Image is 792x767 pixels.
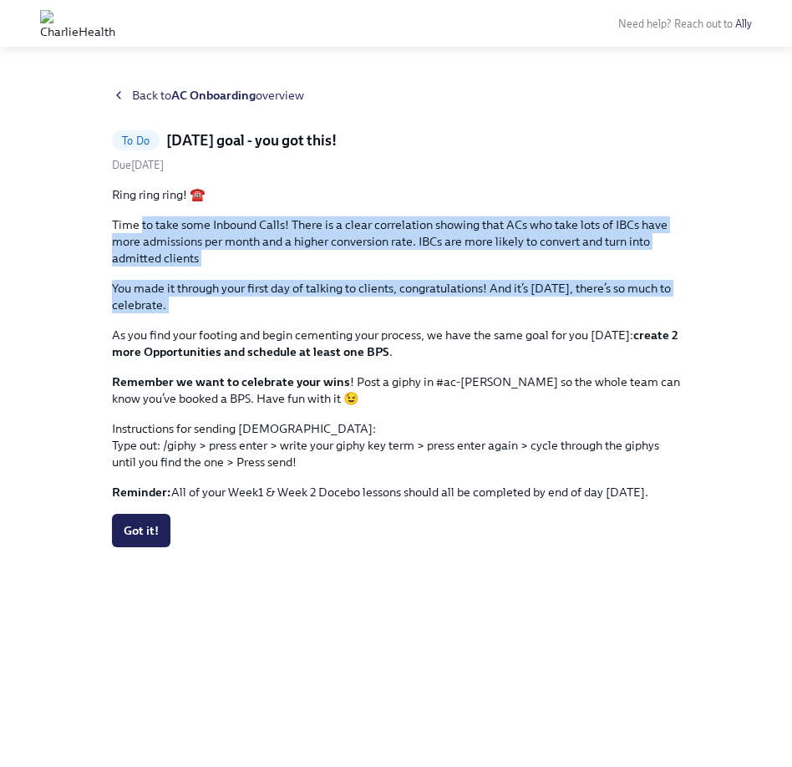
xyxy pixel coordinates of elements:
p: Instructions for sending [DEMOGRAPHIC_DATA]: Type out: /giphy > press enter > write your giphy ke... [112,420,680,470]
p: Ring ring ring! ☎️ [112,186,680,203]
h5: [DATE] goal - you got this! [166,130,337,150]
p: You made it through your first day of talking to clients, congratulations! And it’s [DATE], there... [112,280,680,313]
span: Got it! [124,522,159,539]
span: Due [DATE] [112,159,164,171]
button: Got it! [112,514,170,547]
strong: Reminder: [112,485,171,500]
span: To Do [112,135,160,147]
p: All of your Week1 & Week 2 Docebo lessons should all be completed by end of day [DATE]. [112,484,680,500]
strong: AC Onboarding [171,88,256,103]
img: CharlieHealth [40,10,115,37]
strong: Remember we want to celebrate your wins [112,374,350,389]
span: Need help? Reach out to [618,18,752,30]
a: Ally [735,18,752,30]
p: ! Post a giphy in #ac-[PERSON_NAME] so the whole team can know you’ve booked a BPS. Have fun with... [112,373,680,407]
p: Time to take some Inbound Calls! There is a clear correlation showing that ACs who take lots of I... [112,216,680,267]
p: As you find your footing and begin cementing your process, we have the same goal for you [DATE]: . [112,327,680,360]
a: Back toAC Onboardingoverview [112,87,680,104]
span: Back to overview [132,87,304,104]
